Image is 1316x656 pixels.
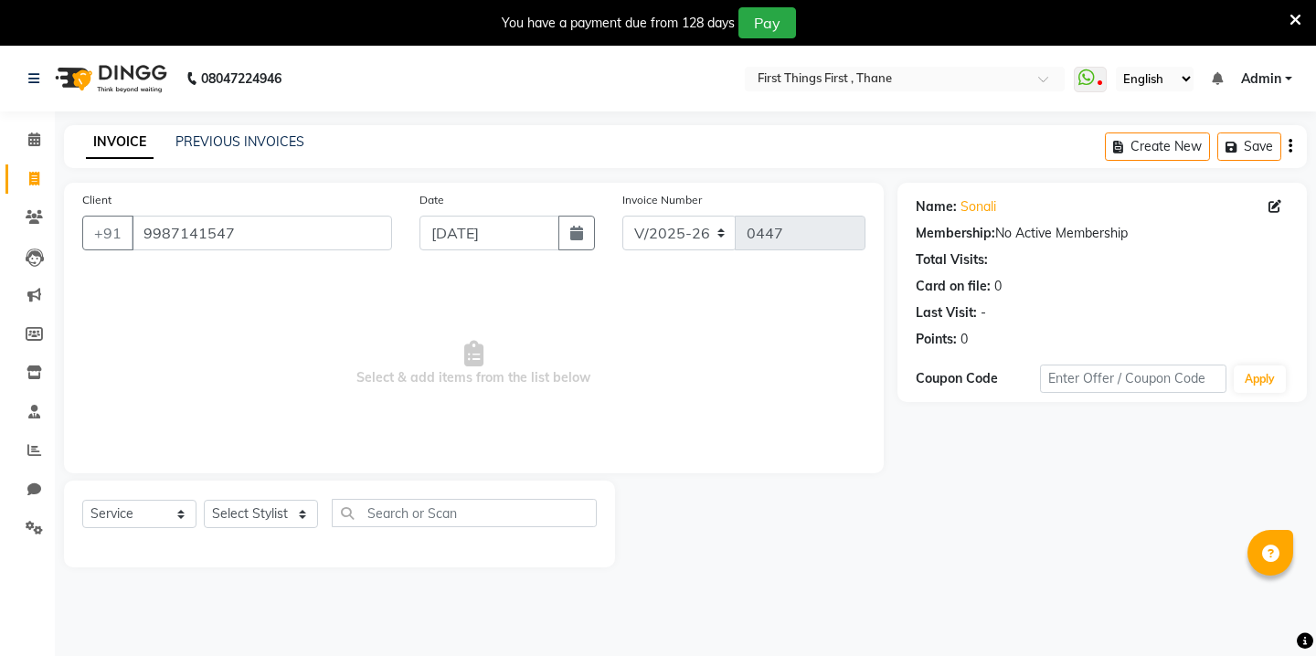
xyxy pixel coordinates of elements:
[981,303,986,323] div: -
[1241,69,1281,89] span: Admin
[916,224,995,243] div: Membership:
[1217,132,1281,161] button: Save
[47,53,172,104] img: logo
[916,224,1289,243] div: No Active Membership
[175,133,304,150] a: PREVIOUS INVOICES
[916,197,957,217] div: Name:
[82,192,111,208] label: Client
[201,53,281,104] b: 08047224946
[622,192,702,208] label: Invoice Number
[82,216,133,250] button: +91
[86,126,154,159] a: INVOICE
[960,197,996,217] a: Sonali
[916,330,957,349] div: Points:
[132,216,392,250] input: Search by Name/Mobile/Email/Code
[738,7,796,38] button: Pay
[916,303,977,323] div: Last Visit:
[1040,365,1226,393] input: Enter Offer / Coupon Code
[82,272,865,455] span: Select & add items from the list below
[332,499,597,527] input: Search or Scan
[502,14,735,33] div: You have a payment due from 128 days
[994,277,1002,296] div: 0
[916,369,1040,388] div: Coupon Code
[1234,365,1286,393] button: Apply
[960,330,968,349] div: 0
[1105,132,1210,161] button: Create New
[916,250,988,270] div: Total Visits:
[419,192,444,208] label: Date
[916,277,991,296] div: Card on file:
